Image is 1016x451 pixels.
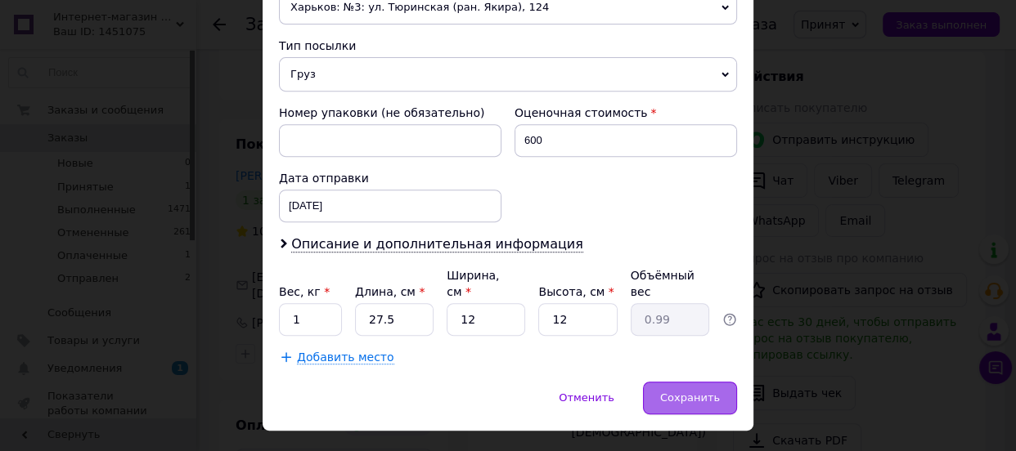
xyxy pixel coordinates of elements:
[291,236,583,252] span: Описание и дополнительная информация
[279,39,356,52] span: Тип посылки
[279,105,501,121] div: Номер упаковки (не обязательно)
[538,285,614,298] label: Высота, см
[631,267,709,300] div: Объёмный вес
[279,285,330,298] label: Вес, кг
[297,351,394,364] span: Добавить место
[660,391,720,404] span: Сохранить
[279,170,501,186] div: Дата отправки
[515,105,737,121] div: Оценочная стоимость
[559,391,614,404] span: Отменить
[447,269,499,298] label: Ширина, см
[279,57,737,92] span: Груз
[355,285,425,298] label: Длина, см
